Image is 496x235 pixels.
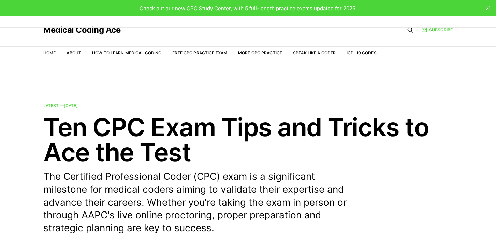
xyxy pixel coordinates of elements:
[293,50,336,56] a: Speak Like a Coder
[482,3,493,14] button: close
[67,50,81,56] a: About
[92,50,161,56] a: How to Learn Medical Coding
[43,170,357,235] p: The Certified Professional Coder (CPC) exam is a significant milestone for medical coders aiming ...
[43,114,453,165] h2: Ten CPC Exam Tips and Tricks to Ace the Test
[172,50,227,56] a: Free CPC Practice Exam
[379,202,496,235] iframe: portal-trigger
[422,27,453,33] a: Subscribe
[64,103,78,108] time: [DATE]
[43,26,120,34] a: Medical Coding Ace
[43,50,56,56] a: Home
[238,50,282,56] a: More CPC Practice
[140,5,357,12] span: Check out our new CPC Study Center, with 5 full-length practice exams updated for 2025!
[43,103,78,108] span: Latest —
[347,50,376,56] a: ICD-10 Codes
